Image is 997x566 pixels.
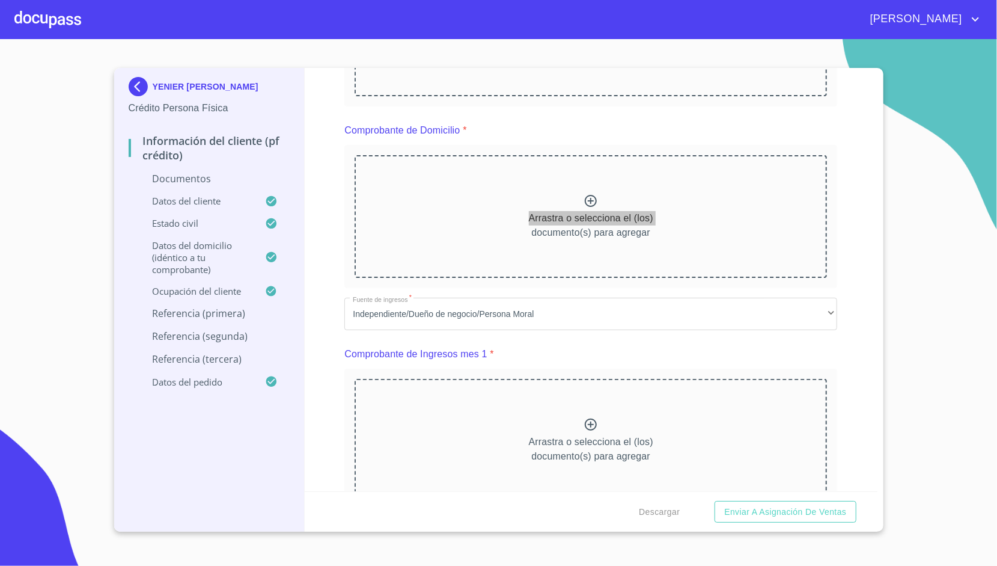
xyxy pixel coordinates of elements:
[129,285,266,297] p: Ocupación del Cliente
[129,217,266,229] p: Estado Civil
[153,82,258,91] p: YENIER [PERSON_NAME]
[129,77,290,101] div: YENIER [PERSON_NAME]
[129,239,266,275] p: Datos del domicilio (idéntico a tu comprobante)
[344,298,837,330] div: Independiente/Dueño de negocio/Persona Moral
[344,347,487,361] p: Comprobante de Ingresos mes 1
[639,505,680,520] span: Descargar
[129,330,290,343] p: Referencia (segunda)
[129,307,290,320] p: Referencia (primera)
[861,10,968,29] span: [PERSON_NAME]
[724,505,846,520] span: Enviar a Asignación de Ventas
[634,501,684,523] button: Descargar
[129,134,290,162] p: Información del cliente (PF crédito)
[861,10,983,29] button: account of current user
[129,77,153,96] img: Docupass spot blue
[129,172,290,185] p: Documentos
[129,195,266,207] p: Datos del cliente
[529,211,653,240] p: Arrastra o selecciona el (los) documento(s) para agregar
[529,435,653,464] p: Arrastra o selecciona el (los) documento(s) para agregar
[129,376,266,388] p: Datos del pedido
[129,352,290,366] p: Referencia (tercera)
[129,101,290,115] p: Crédito Persona Física
[344,123,460,138] p: Comprobante de Domicilio
[715,501,856,523] button: Enviar a Asignación de Ventas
